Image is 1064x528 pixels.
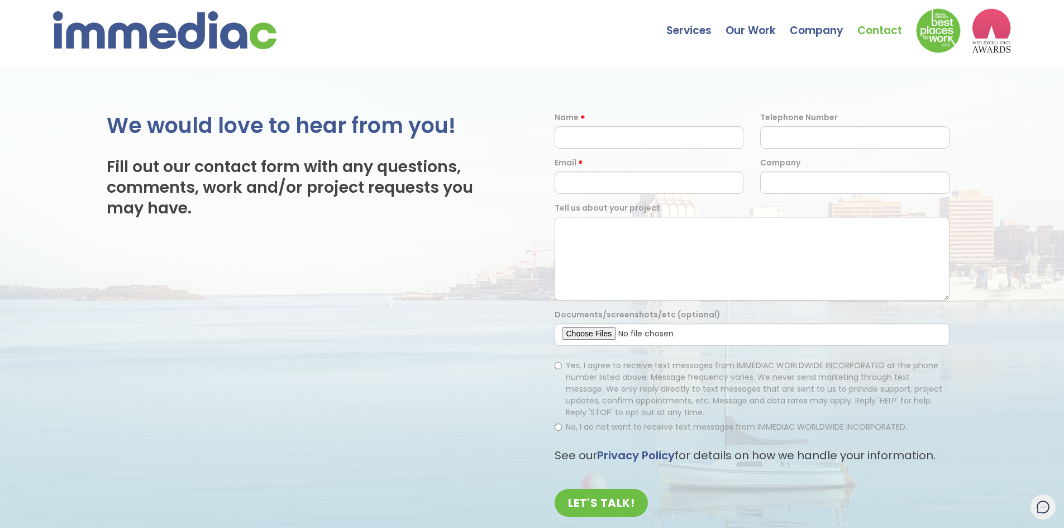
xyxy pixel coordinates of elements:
label: Name [555,112,579,123]
a: Our Work [726,3,790,42]
h2: We would love to hear from you! [107,112,510,140]
input: LET'S TALK! [555,489,648,517]
span: No, I do not want to receive text messages from IMMEDIAC WORLDWIDE INCORPORATED. [566,421,907,432]
label: Company [760,157,800,169]
label: Telephone Number [760,112,838,123]
img: immediac [53,11,276,49]
h3: Fill out our contact form with any questions, comments, work and/or project requests you may have. [107,156,510,218]
input: No, I do not want to receive text messages from IMMEDIAC WORLDWIDE INCORPORATED. [555,424,562,431]
a: Services [666,3,726,42]
img: logo2_wea_nobg.webp [972,8,1011,53]
a: Company [790,3,857,42]
input: Yes, I agree to receive text messages from IMMEDIAC WORLDWIDE INCORPORATED at the phone number li... [555,362,562,369]
p: See our for details on how we handle your information. [555,447,950,464]
label: Documents/screenshots/etc (optional) [555,309,721,321]
label: Tell us about your project [555,202,660,214]
label: Email [555,157,576,169]
a: Contact [857,3,916,42]
span: Yes, I agree to receive text messages from IMMEDIAC WORLDWIDE INCORPORATED at the phone number li... [566,360,942,418]
a: Privacy Policy [597,448,675,463]
img: Down [916,8,961,53]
